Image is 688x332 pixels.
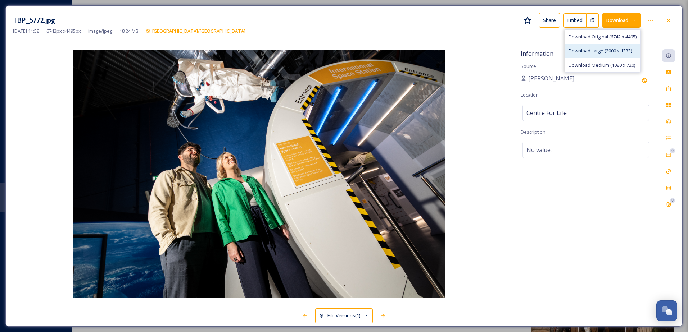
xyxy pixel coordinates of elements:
span: Download Medium (1080 x 720) [569,62,635,69]
button: File Versions(1) [315,308,373,323]
span: Information [521,50,553,57]
span: Description [521,129,546,135]
span: 6742 px x 4495 px [46,28,81,34]
span: 18.24 MB [119,28,139,34]
span: Centre For Life [526,109,567,117]
div: 0 [670,198,675,203]
button: Open Chat [656,300,677,321]
span: [DATE] 11:58 [13,28,39,34]
button: Share [539,13,560,28]
span: Location [521,92,539,98]
span: Download Original (6742 x 4495) [569,33,637,40]
span: No value. [526,146,552,154]
span: [GEOGRAPHIC_DATA]/[GEOGRAPHIC_DATA] [152,28,245,34]
h3: TBP_5772.jpg [13,15,55,26]
img: TBP_5772.jpg [13,50,506,298]
span: Download Large (2000 x 1333) [569,47,632,54]
span: Source [521,63,536,69]
span: [PERSON_NAME] [528,74,574,83]
button: Embed [563,13,587,28]
span: image/jpeg [88,28,112,34]
button: Download [602,13,641,28]
div: 0 [670,148,675,153]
